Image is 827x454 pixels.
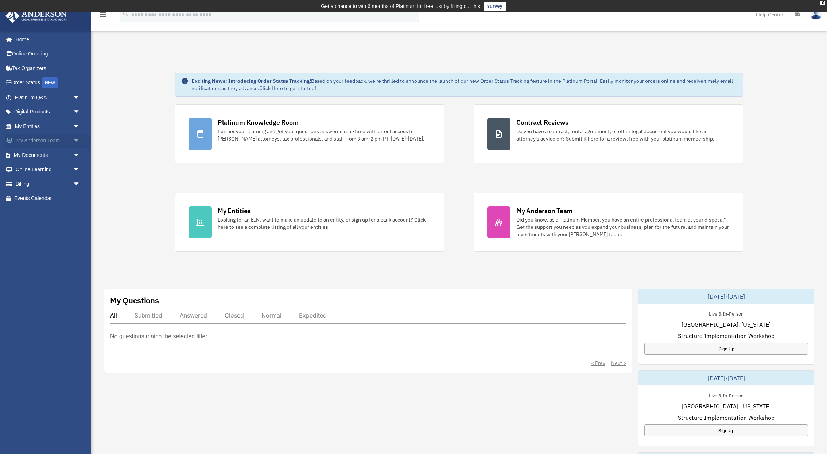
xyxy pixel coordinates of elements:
[703,309,749,317] div: Live & In-Person
[5,105,91,119] a: Digital Productsarrow_drop_down
[516,206,572,215] div: My Anderson Team
[703,391,749,399] div: Live & In-Person
[73,162,88,177] span: arrow_drop_down
[73,90,88,105] span: arrow_drop_down
[191,77,737,92] div: Based on your feedback, we're thrilled to announce the launch of our new Order Status Tracking fe...
[321,2,480,11] div: Get a chance to win 6 months of Platinum for free just by filling out this
[516,118,568,127] div: Contract Reviews
[73,134,88,149] span: arrow_drop_down
[135,312,162,319] div: Submitted
[5,134,91,148] a: My Anderson Teamarrow_drop_down
[5,191,91,206] a: Events Calendar
[218,206,251,215] div: My Entities
[218,216,431,231] div: Looking for an EIN, want to make an update to an entity, or sign up for a bank account? Click her...
[98,10,107,19] i: menu
[678,331,774,340] span: Structure Implementation Workshop
[110,312,117,319] div: All
[218,118,299,127] div: Platinum Knowledge Room
[678,413,774,422] span: Structure Implementation Workshop
[5,61,91,76] a: Tax Organizers
[3,9,69,23] img: Anderson Advisors Platinum Portal
[474,104,743,163] a: Contract Reviews Do you have a contract, rental agreement, or other legal document you would like...
[5,32,88,47] a: Home
[5,148,91,162] a: My Documentsarrow_drop_down
[474,193,743,252] a: My Anderson Team Did you know, as a Platinum Member, you have an entire professional team at your...
[5,177,91,191] a: Billingarrow_drop_down
[484,2,506,11] a: survey
[225,312,244,319] div: Closed
[5,47,91,61] a: Online Ordering
[644,343,808,355] a: Sign Up
[261,312,282,319] div: Normal
[638,289,814,304] div: [DATE]-[DATE]
[820,1,825,5] div: close
[73,148,88,163] span: arrow_drop_down
[682,320,771,329] span: [GEOGRAPHIC_DATA], [US_STATE]
[73,119,88,134] span: arrow_drop_down
[5,162,91,177] a: Online Learningarrow_drop_down
[218,128,431,142] div: Further your learning and get your questions answered real-time with direct access to [PERSON_NAM...
[175,104,444,163] a: Platinum Knowledge Room Further your learning and get your questions answered real-time with dire...
[516,216,730,238] div: Did you know, as a Platinum Member, you have an entire professional team at your disposal? Get th...
[5,119,91,134] a: My Entitiesarrow_drop_down
[42,77,58,88] div: NEW
[110,295,159,306] div: My Questions
[191,78,311,84] strong: Exciting News: Introducing Order Status Tracking!
[299,312,327,319] div: Expedited
[259,85,316,92] a: Click Here to get started!
[644,424,808,436] a: Sign Up
[122,10,130,18] i: search
[811,9,822,20] img: User Pic
[5,90,91,105] a: Platinum Q&Aarrow_drop_down
[180,312,207,319] div: Answered
[682,402,771,411] span: [GEOGRAPHIC_DATA], [US_STATE]
[5,76,91,91] a: Order StatusNEW
[98,13,107,19] a: menu
[175,193,444,252] a: My Entities Looking for an EIN, want to make an update to an entity, or sign up for a bank accoun...
[73,177,88,192] span: arrow_drop_down
[73,105,88,120] span: arrow_drop_down
[516,128,730,142] div: Do you have a contract, rental agreement, or other legal document you would like an attorney's ad...
[638,371,814,385] div: [DATE]-[DATE]
[110,331,209,342] p: No questions match the selected filter.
